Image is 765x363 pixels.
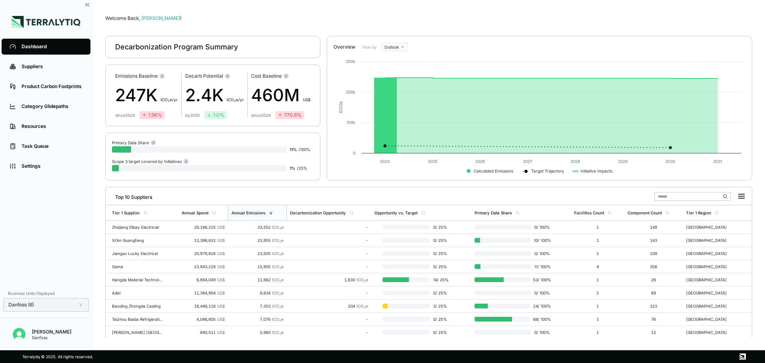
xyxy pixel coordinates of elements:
[474,169,513,173] text: Calculated Emissions
[227,97,244,102] span: t CO e/yr
[231,225,284,230] div: 33,552
[182,210,208,215] div: Annual Spend
[112,330,163,335] div: [PERSON_NAME] [GEOGRAPHIC_DATA]
[686,238,737,243] div: [GEOGRAPHIC_DATA]
[272,238,284,243] span: tCO e
[375,210,418,215] div: Opportunity vs. Target
[105,15,752,22] div: Welcome Back,
[22,63,82,70] div: Suppliers
[571,159,580,164] text: 2028
[112,277,163,282] div: Hangda Material Technologies
[231,277,284,282] div: 11,662
[112,158,189,164] div: Scope 3 target covered by Initiatives
[279,279,281,283] sub: 2
[272,304,284,308] span: tCO e
[290,238,368,243] div: -
[574,225,621,230] div: 1
[168,99,170,103] sub: 2
[231,330,284,335] div: 5,960
[338,101,343,113] text: tCO e
[297,166,307,171] span: / 25 %
[713,159,722,164] text: 2031
[112,139,156,145] div: Primary Data Share
[112,304,163,308] div: Baoding Zhongda Casting
[251,73,310,79] div: Cost Baseline
[217,330,225,335] span: US$
[182,304,225,308] div: 18,446,116
[686,330,737,335] div: [GEOGRAPHIC_DATA]
[32,335,71,340] div: Danfoss
[115,82,178,108] div: 247K
[333,44,355,50] div: Overview
[22,163,82,169] div: Settings
[531,169,564,174] text: Target Trajectory
[279,266,281,270] sub: 2
[530,304,551,308] span: 24 / 100 %
[115,73,178,79] div: Emissions Baseline
[290,251,368,256] div: -
[112,290,163,295] div: Adel
[628,210,662,215] div: Component Count
[574,277,621,282] div: 1
[686,264,737,269] div: [GEOGRAPHIC_DATA]
[628,304,680,308] div: 323
[279,227,281,230] sub: 2
[574,290,621,295] div: 1
[574,210,604,215] div: Facilities Count
[182,225,225,230] div: 29,186,215
[185,73,244,79] div: Decarb Potential
[112,317,163,322] div: Taizhou Baida Refrigeration
[531,238,551,243] span: 10 / 100 %
[185,82,244,108] div: 2.4K
[686,225,737,230] div: [GEOGRAPHIC_DATA]
[430,238,451,243] span: 0 / 25 %
[182,251,225,256] div: 20,979,818
[217,251,225,256] span: US$
[686,210,711,215] div: Tier 1 Region
[13,328,25,341] img: Cornelia Jonsson
[3,288,89,298] div: Business Units Displayed
[628,238,680,243] div: 143
[207,112,224,118] div: 1.0 %
[279,332,281,336] sub: 2
[182,238,225,243] div: 13,396,632
[430,225,451,230] span: 0 / 25 %
[574,304,621,308] div: 1
[346,59,355,64] text: 300k
[231,317,284,322] div: 7,076
[628,317,680,322] div: 76
[531,264,551,269] span: 11 / 100 %
[231,251,284,256] div: 23,505
[290,264,368,269] div: -
[628,264,680,269] div: 358
[686,304,737,308] div: [GEOGRAPHIC_DATA]
[272,277,284,282] span: tCO e
[628,330,680,335] div: 12
[161,97,178,102] span: t CO e/yr
[574,330,621,335] div: 1
[290,304,368,308] div: 204
[278,112,302,118] div: 770.6 %
[357,304,368,308] span: tCO e
[381,43,408,51] button: Outlook
[430,304,451,308] span: 3 / 25 %
[231,290,284,295] div: 9,634
[628,290,680,295] div: 89
[347,120,355,125] text: 100k
[364,279,366,283] sub: 2
[290,290,368,295] div: -
[430,317,451,322] span: 0 / 25 %
[32,329,71,335] div: [PERSON_NAME]
[272,225,284,230] span: tCO e
[22,83,82,90] div: Product Carbon Footprints
[217,317,225,322] span: US$
[628,225,680,230] div: 149
[231,210,265,215] div: Annual Emissions
[298,147,310,152] span: / 100 %
[686,290,737,295] div: [GEOGRAPHIC_DATA]
[384,45,399,49] span: Outlook
[251,82,310,108] div: 460M
[109,191,152,200] div: Top 10 Suppliers
[182,264,225,269] div: 23,943,218
[523,159,532,164] text: 2027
